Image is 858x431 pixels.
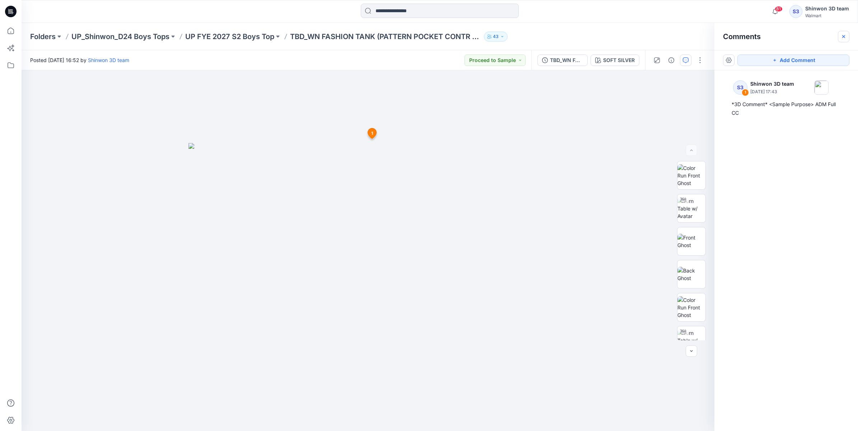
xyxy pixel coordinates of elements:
[550,56,583,64] div: TBD_WN FASHION TANK (PATTERN POCKET CONTR BINDING)
[732,100,841,117] div: *3D Comment* <Sample Purpose> ADM Full CC
[290,32,481,42] p: TBD_WN FASHION TANK (PATTERN POCKET CONTR BINDING)
[789,5,802,18] div: S3
[677,296,705,319] img: Color Run Front Ghost
[750,80,794,88] p: Shinwon 3D team
[537,55,588,66] button: TBD_WN FASHION TANK (PATTERN POCKET CONTR BINDING)
[677,197,705,220] img: Turn Table w/ Avatar
[775,6,783,12] span: 81
[733,80,747,95] div: S3
[603,56,635,64] div: SOFT SILVER
[805,4,849,13] div: Shinwon 3D team
[750,88,794,95] p: [DATE] 17:43
[185,32,274,42] a: UP FYE 2027 S2 Boys Top
[737,55,849,66] button: Add Comment
[493,33,499,41] p: 43
[30,32,56,42] a: Folders
[30,56,129,64] span: Posted [DATE] 16:52 by
[723,32,761,41] h2: Comments
[484,32,508,42] button: 43
[677,234,705,249] img: Front Ghost
[71,32,169,42] a: UP_Shinwon_D24 Boys Tops
[677,267,705,282] img: Back Ghost
[591,55,639,66] button: SOFT SILVER
[742,89,749,96] div: 1
[88,57,129,63] a: Shinwon 3D team
[677,329,705,352] img: Turn Table w/ Avatar
[677,164,705,187] img: Color Run Front Ghost
[805,13,849,18] div: Walmart
[666,55,677,66] button: Details
[188,143,547,431] img: eyJhbGciOiJIUzI1NiIsImtpZCI6IjAiLCJzbHQiOiJzZXMiLCJ0eXAiOiJKV1QifQ.eyJkYXRhIjp7InR5cGUiOiJzdG9yYW...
